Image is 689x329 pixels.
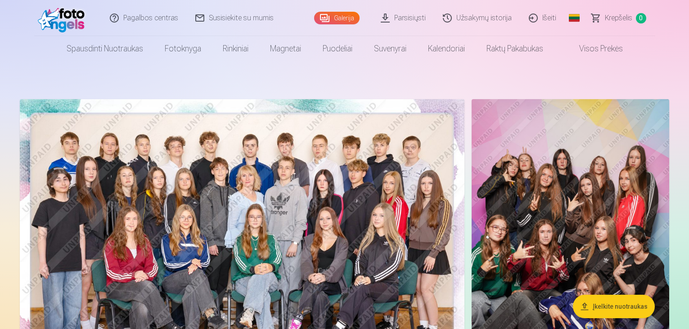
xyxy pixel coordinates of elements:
span: Krepšelis [605,13,632,23]
button: Įkelkite nuotraukas [573,295,655,318]
a: Suvenyrai [363,36,417,61]
span: 0 [636,13,646,23]
a: Visos prekės [554,36,634,61]
a: Raktų pakabukas [476,36,554,61]
a: Galerija [314,12,360,24]
a: Fotoknyga [154,36,212,61]
a: Kalendoriai [417,36,476,61]
img: /fa2 [38,4,90,32]
a: Rinkiniai [212,36,259,61]
a: Magnetai [259,36,312,61]
a: Spausdinti nuotraukas [56,36,154,61]
a: Puodeliai [312,36,363,61]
